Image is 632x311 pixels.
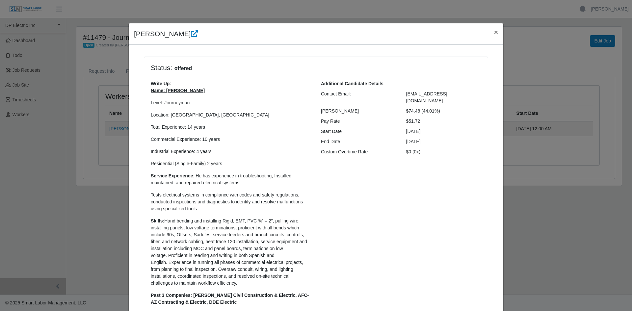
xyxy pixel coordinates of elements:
b: Additional Candidate Details [321,81,383,86]
div: $74.48 (44.01%) [401,108,487,115]
h4: [PERSON_NAME] [134,29,198,39]
p: Hand bending and installing Rigid, EMT, PVC ¾” – 2”, pulling wire, installing panels, low voltage... [151,218,311,287]
p: Tests electrical systems in compliance with codes and safety regulations, conducted inspections a... [151,192,311,212]
div: $51.72 [401,118,487,125]
p: Location: [GEOGRAPHIC_DATA], [GEOGRAPHIC_DATA] [151,112,311,118]
div: [PERSON_NAME] [316,108,401,115]
p: : He has experience in troubleshooting, Installed, maintained, and repaired electrical systems. [151,172,311,186]
strong: Skills: [151,218,164,223]
span: [EMAIL_ADDRESS][DOMAIN_NAME] [406,91,447,103]
p: Residential (Single-Family) 2 years [151,160,311,167]
button: Close [489,23,503,41]
span: $0 (0x) [406,149,421,154]
p: Level: Journeyman [151,99,311,106]
div: Contact Email: [316,91,401,104]
strong: Service Experience [151,173,193,178]
h4: Status: [151,64,396,72]
span: [DATE] [406,139,421,144]
div: End Date [316,138,401,145]
b: Write Up: [151,81,171,86]
span: offered [172,65,194,72]
u: Name: [PERSON_NAME] [151,88,205,93]
span: × [494,28,498,36]
div: Pay Rate [316,118,401,125]
p: Commercial Experience: 10 years [151,136,311,143]
div: Start Date [316,128,401,135]
div: [DATE] [401,128,487,135]
strong: Past 3 Companies: [PERSON_NAME] Civil Construction & Electric, AFC-AZ Contracting & Electric, DDE... [151,293,309,305]
p: Total Experience: 14 years [151,124,311,131]
div: Custom Overtime Rate [316,148,401,155]
p: Industrial Experience: 4 years [151,148,311,155]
